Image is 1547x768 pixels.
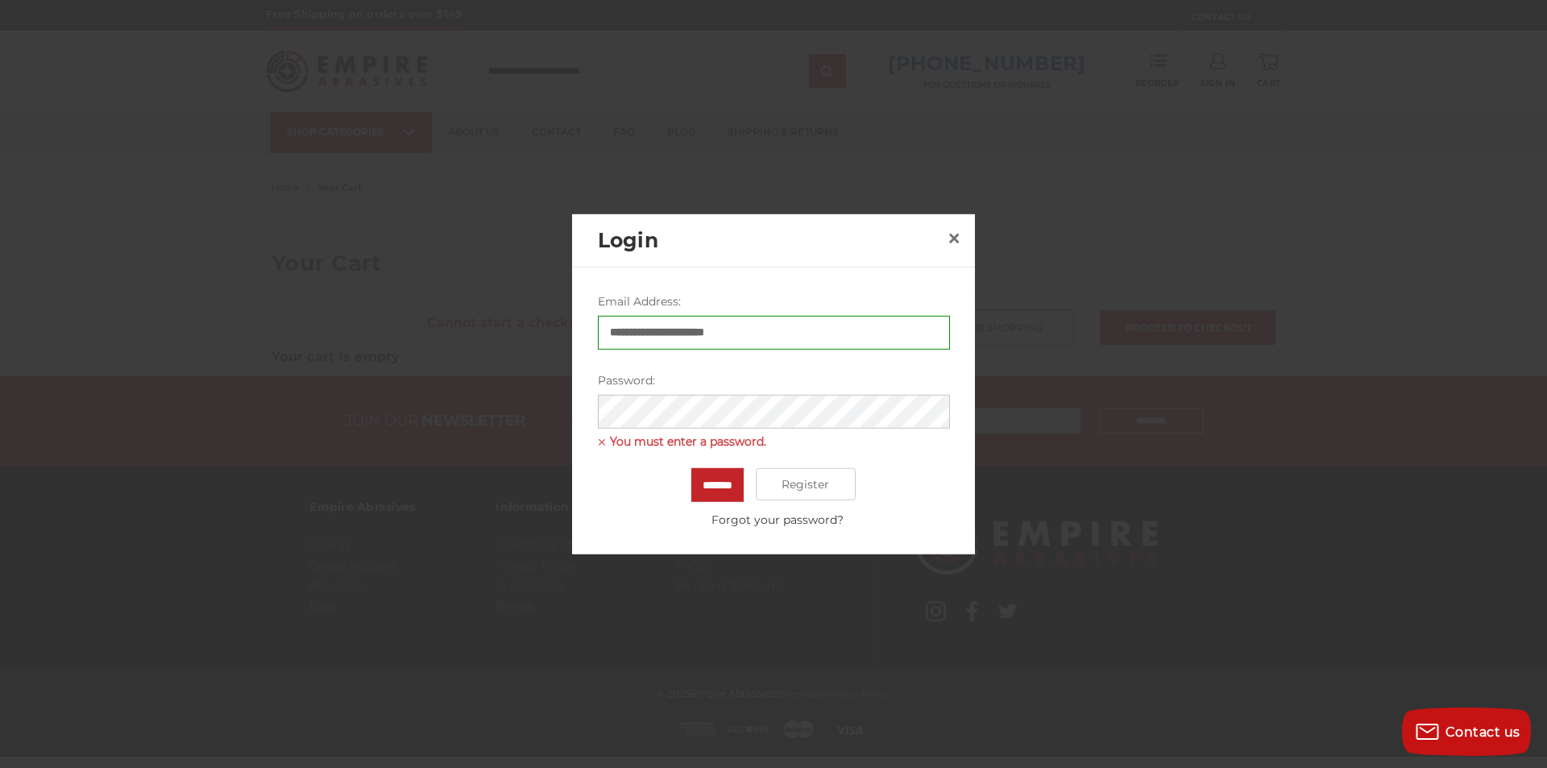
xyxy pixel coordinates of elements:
span: You must enter a password. [598,432,950,451]
label: Password: [598,372,950,388]
a: Register [756,468,856,500]
label: Email Address: [598,293,950,309]
span: × [947,222,961,254]
button: Contact us [1402,708,1531,756]
a: Close [941,226,967,251]
a: Forgot your password? [606,512,949,529]
span: Contact us [1445,724,1520,740]
h2: Login [598,225,941,255]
